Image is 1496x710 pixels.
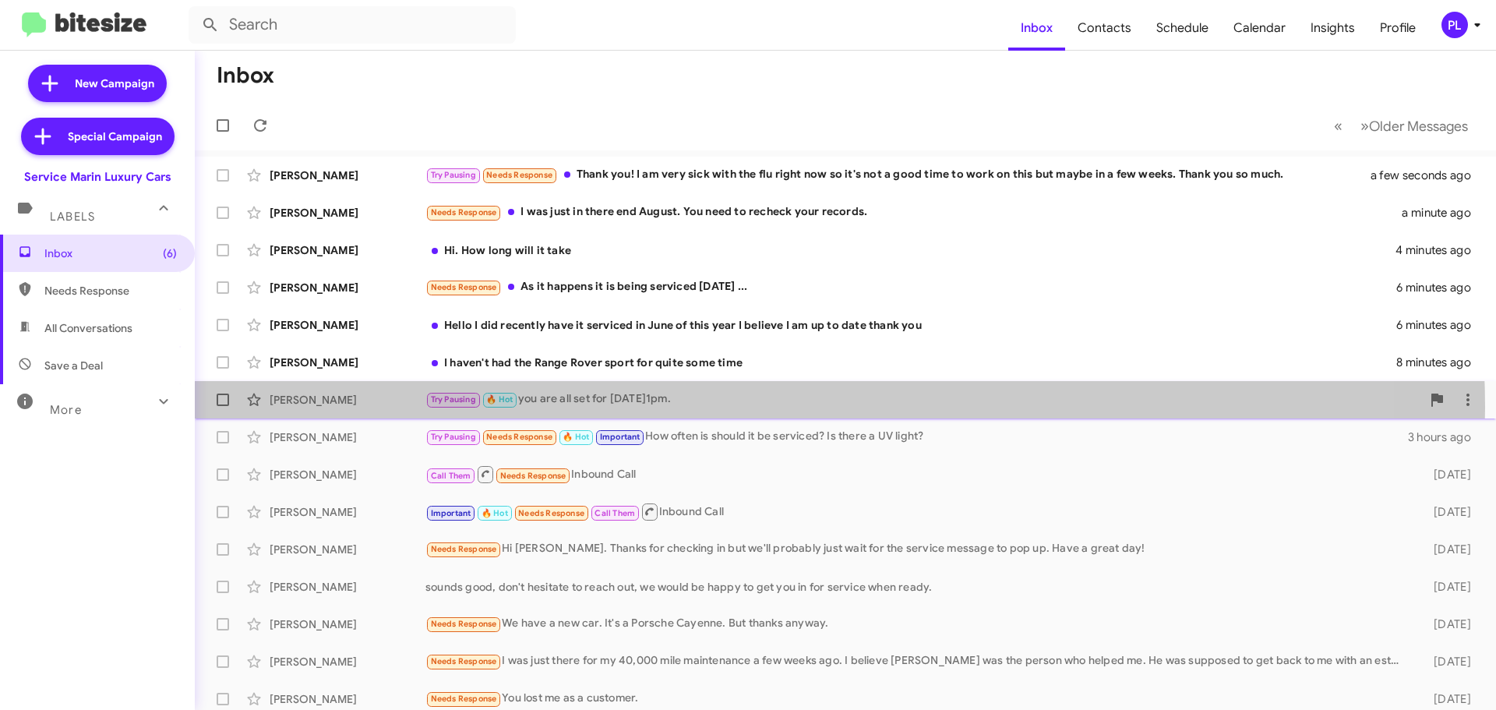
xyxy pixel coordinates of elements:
div: 8 minutes ago [1396,355,1484,370]
span: Try Pausing [431,170,476,180]
div: PL [1441,12,1468,38]
div: 3 hours ago [1408,429,1484,445]
span: Needs Response [431,656,497,666]
div: As it happens it is being serviced [DATE] ... [425,278,1396,296]
span: Special Campaign [68,129,162,144]
input: Search [189,6,516,44]
a: Inbox [1008,5,1065,51]
div: Inbound Call [425,465,1409,484]
div: [DATE] [1409,504,1484,520]
span: Needs Response [486,170,552,180]
div: You lost me as a customer. [425,690,1409,708]
span: Call Them [431,471,471,481]
button: Next [1351,110,1477,142]
div: We have a new car. It's a Porsche Cayenne. But thanks anyway. [425,615,1409,633]
div: [PERSON_NAME] [270,467,425,482]
div: [DATE] [1409,616,1484,632]
span: Inbox [44,245,177,261]
div: Inbound Call [425,502,1409,521]
div: [PERSON_NAME] [270,429,425,445]
div: [PERSON_NAME] [270,504,425,520]
span: 🔥 Hot [563,432,589,442]
div: Thank you! I am very sick with the flu right now so it's not a good time to work on this but mayb... [425,166,1390,184]
div: [PERSON_NAME] [270,579,425,595]
div: How often is should it be serviced? Is there a UV light? [425,428,1408,446]
span: Important [431,508,471,518]
span: Labels [50,210,95,224]
div: [PERSON_NAME] [270,317,425,333]
nav: Page navigation example [1325,110,1477,142]
span: All Conversations [44,320,132,336]
div: [PERSON_NAME] [270,205,425,221]
span: Needs Response [486,432,552,442]
div: [DATE] [1409,654,1484,669]
div: you are all set for [DATE]1pm. [425,390,1421,408]
div: Hi [PERSON_NAME]. Thanks for checking in but we'll probably just wait for the service message to ... [425,540,1409,558]
div: a minute ago [1402,205,1484,221]
div: I was just in there end August. You need to recheck your records. [425,203,1402,221]
span: Needs Response [500,471,566,481]
span: Save a Deal [44,358,103,373]
div: 4 minutes ago [1395,242,1484,258]
span: « [1334,116,1343,136]
div: [PERSON_NAME] [270,616,425,632]
button: PL [1428,12,1479,38]
span: Important [600,432,640,442]
button: Previous [1325,110,1352,142]
h1: Inbox [217,63,274,88]
span: Needs Response [431,694,497,704]
span: 🔥 Hot [486,394,513,404]
span: New Campaign [75,76,154,91]
span: 🔥 Hot [482,508,508,518]
div: [DATE] [1409,467,1484,482]
div: sounds good, don't hesitate to reach out, we would be happy to get you in for service when ready. [425,579,1409,595]
div: [DATE] [1409,542,1484,557]
div: 6 minutes ago [1396,280,1484,295]
span: Call Them [595,508,635,518]
span: Needs Response [431,619,497,629]
div: Hello I did recently have it serviced in June of this year I believe I am up to date thank you [425,317,1396,333]
span: Needs Response [431,544,497,554]
div: Hi. How long will it take [425,242,1395,258]
div: [PERSON_NAME] [270,355,425,370]
div: [PERSON_NAME] [270,392,425,408]
div: [PERSON_NAME] [270,280,425,295]
span: Try Pausing [431,394,476,404]
div: [DATE] [1409,579,1484,595]
a: Profile [1367,5,1428,51]
span: (6) [163,245,177,261]
a: Calendar [1221,5,1298,51]
span: More [50,403,82,417]
div: I was just there for my 40,000 mile maintenance a few weeks ago. I believe [PERSON_NAME] was the ... [425,652,1409,670]
a: Schedule [1144,5,1221,51]
div: [DATE] [1409,691,1484,707]
a: Insights [1298,5,1367,51]
div: a few seconds ago [1390,168,1484,183]
span: Needs Response [44,283,177,298]
span: Needs Response [518,508,584,518]
div: [PERSON_NAME] [270,691,425,707]
span: » [1360,116,1369,136]
span: Needs Response [431,207,497,217]
div: I haven't had the Range Rover sport for quite some time [425,355,1396,370]
span: Older Messages [1369,118,1468,135]
div: [PERSON_NAME] [270,168,425,183]
div: [PERSON_NAME] [270,654,425,669]
span: Try Pausing [431,432,476,442]
div: [PERSON_NAME] [270,542,425,557]
div: [PERSON_NAME] [270,242,425,258]
div: Service Marin Luxury Cars [24,169,171,185]
a: Special Campaign [21,118,175,155]
a: Contacts [1065,5,1144,51]
div: 6 minutes ago [1396,317,1484,333]
a: New Campaign [28,65,167,102]
span: Needs Response [431,282,497,292]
